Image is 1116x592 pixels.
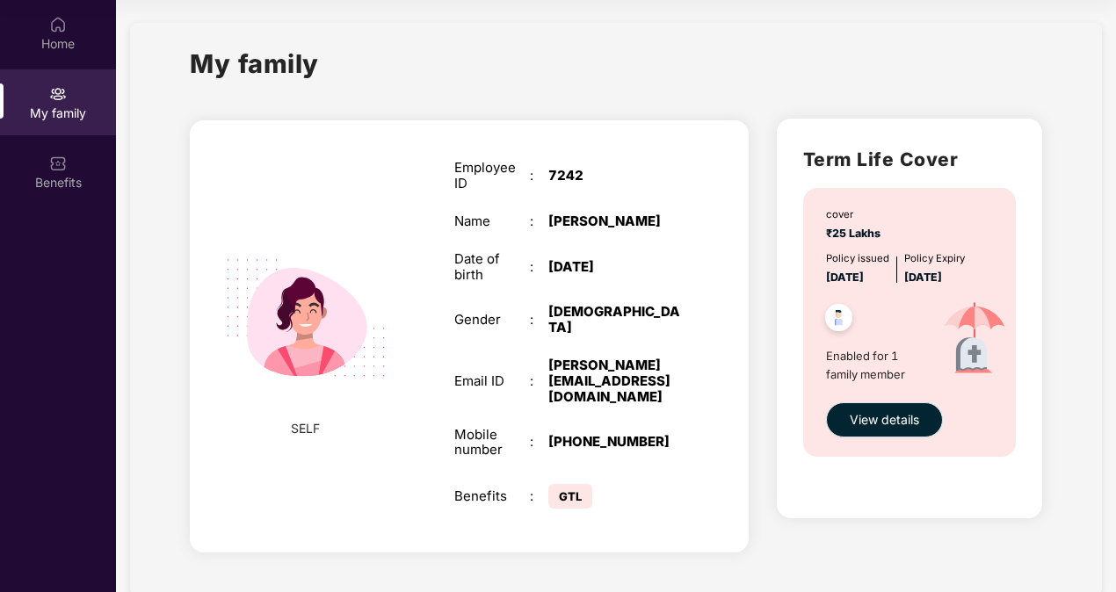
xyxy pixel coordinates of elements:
[454,488,530,504] div: Benefits
[817,299,860,342] img: svg+xml;base64,PHN2ZyB4bWxucz0iaHR0cDovL3d3dy53My5vcmcvMjAwMC9zdmciIHdpZHRoPSI0OC45NDMiIGhlaWdodD...
[530,168,548,184] div: :
[548,484,592,509] span: GTL
[205,217,408,420] img: svg+xml;base64,PHN2ZyB4bWxucz0iaHR0cDovL3d3dy53My5vcmcvMjAwMC9zdmciIHdpZHRoPSIyMjQiIGhlaWdodD0iMT...
[454,160,530,191] div: Employee ID
[49,155,67,172] img: svg+xml;base64,PHN2ZyBpZD0iQmVuZWZpdHMiIHhtbG5zPSJodHRwOi8vd3d3LnczLm9yZy8yMDAwL3N2ZyIgd2lkdGg9Ij...
[530,488,548,504] div: :
[548,357,680,404] div: [PERSON_NAME][EMAIL_ADDRESS][DOMAIN_NAME]
[826,271,864,284] span: [DATE]
[826,347,925,383] span: Enabled for 1 family member
[826,251,889,267] div: Policy issued
[530,213,548,229] div: :
[530,312,548,328] div: :
[548,259,680,275] div: [DATE]
[454,427,530,458] div: Mobile number
[925,286,1024,393] img: icon
[826,227,886,240] span: ₹25 Lakhs
[850,410,919,430] span: View details
[803,145,1016,174] h2: Term Life Cover
[454,373,530,389] div: Email ID
[826,402,943,437] button: View details
[548,168,680,184] div: 7242
[548,304,680,336] div: [DEMOGRAPHIC_DATA]
[826,207,886,223] div: cover
[49,16,67,33] img: svg+xml;base64,PHN2ZyBpZD0iSG9tZSIgeG1sbnM9Imh0dHA6Ly93d3cudzMub3JnLzIwMDAvc3ZnIiB3aWR0aD0iMjAiIG...
[548,213,680,229] div: [PERSON_NAME]
[454,251,530,283] div: Date of birth
[904,251,965,267] div: Policy Expiry
[548,434,680,450] div: [PHONE_NUMBER]
[291,419,320,438] span: SELF
[454,312,530,328] div: Gender
[49,85,67,103] img: svg+xml;base64,PHN2ZyB3aWR0aD0iMjAiIGhlaWdodD0iMjAiIHZpZXdCb3g9IjAgMCAyMCAyMCIgZmlsbD0ibm9uZSIgeG...
[530,373,548,389] div: :
[190,44,319,83] h1: My family
[904,271,942,284] span: [DATE]
[530,259,548,275] div: :
[454,213,530,229] div: Name
[530,434,548,450] div: :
